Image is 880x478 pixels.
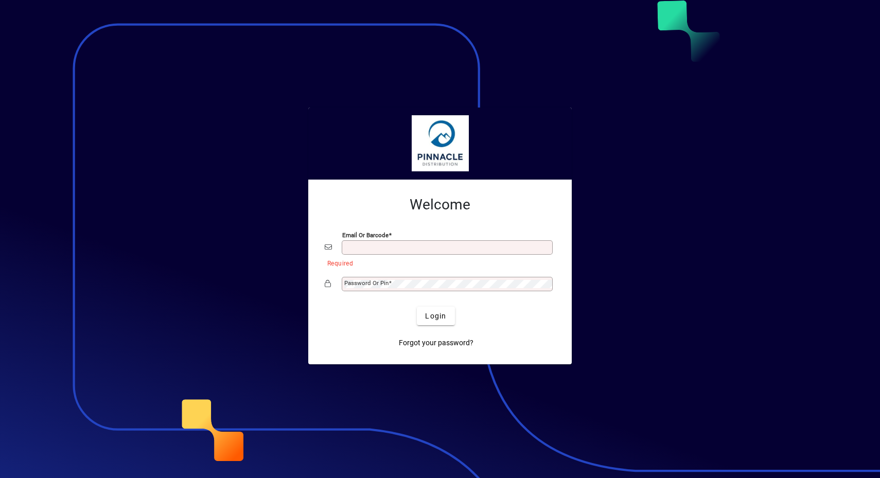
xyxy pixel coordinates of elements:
[325,196,555,214] h2: Welcome
[395,333,478,352] a: Forgot your password?
[417,307,454,325] button: Login
[327,257,547,268] mat-error: Required
[342,232,389,239] mat-label: Email or Barcode
[425,311,446,322] span: Login
[399,338,473,348] span: Forgot your password?
[344,279,389,287] mat-label: Password or Pin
